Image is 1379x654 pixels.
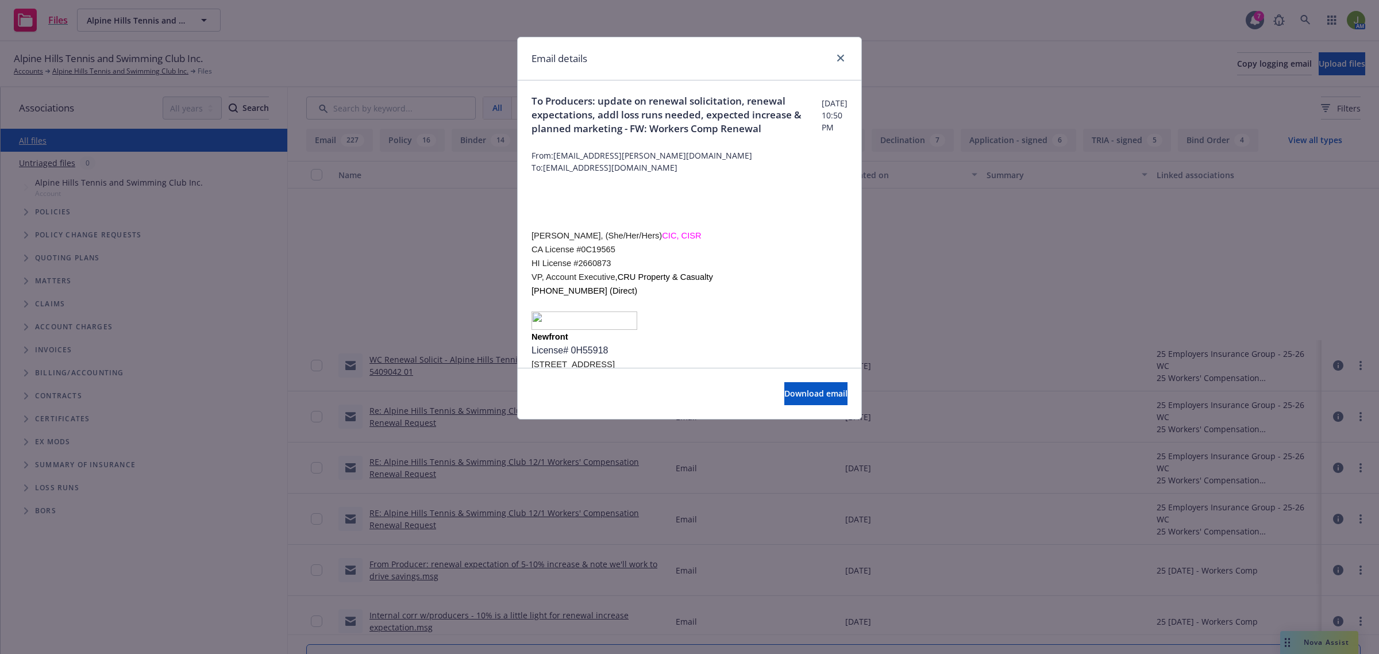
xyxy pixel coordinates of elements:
span: [STREET_ADDRESS] [531,360,615,369]
button: Download email [784,382,848,405]
span: CRU Property & Casualty [618,272,713,282]
span: , [615,272,618,282]
span: [DATE] 10:50 PM [822,97,848,133]
span: [PHONE_NUMBER] (Direct) [531,286,637,295]
span: Newfront [531,332,568,341]
span: [PERSON_NAME], (She/Her/Hers) [531,231,662,240]
span: VP, Account Executive [531,272,615,282]
span: To Producers: update on renewal solicitation, renewal expectations, addl loss runs needed, expect... [531,94,822,136]
img: image005.png@01DC2D99.128A6C20 [531,311,637,330]
span: To: [EMAIL_ADDRESS][DOMAIN_NAME] [531,161,848,174]
h1: Email details [531,51,587,66]
span: CIC, CISR [662,231,701,240]
span: From: [EMAIL_ADDRESS][PERSON_NAME][DOMAIN_NAME] [531,149,848,161]
span: Download email [784,388,848,399]
a: close [834,51,848,65]
span: CA License #0C19565 [531,245,615,254]
span: License# 0H55918 [531,345,608,355]
span: HI License #2660873 [531,259,611,268]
